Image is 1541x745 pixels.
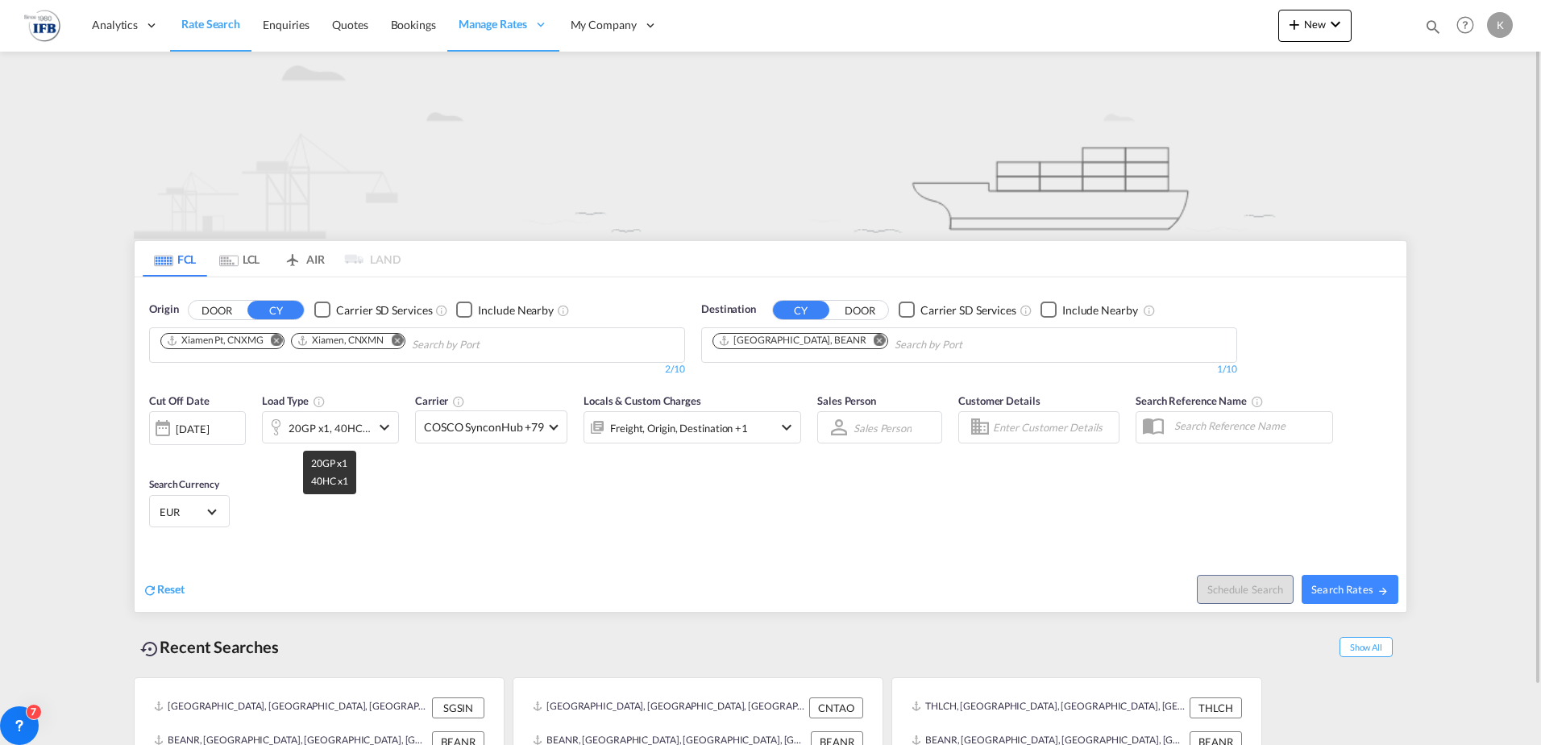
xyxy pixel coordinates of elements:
div: THLCH [1190,697,1242,718]
button: Search Ratesicon-arrow-right [1302,575,1398,604]
md-icon: icon-arrow-right [1377,585,1389,597]
span: Cut Off Date [149,394,210,407]
div: 1/10 [701,363,1237,377]
md-checkbox: Checkbox No Ink [1040,302,1138,318]
span: New [1285,18,1345,31]
md-icon: icon-airplane [283,250,302,262]
button: Remove [863,334,887,350]
md-datepicker: Select [149,443,161,465]
div: 20GP x1 40HC x1icon-chevron-down [262,411,399,443]
div: Press delete to remove this chip. [718,334,870,348]
div: Carrier SD Services [920,302,1016,318]
div: SGSIN [432,697,484,718]
md-icon: Unchecked: Ignores neighbouring ports when fetching rates.Checked : Includes neighbouring ports w... [557,304,570,317]
input: Search Reference Name [1166,414,1332,438]
img: new-FCL.png [134,52,1407,239]
div: Antwerp, BEANR [718,334,866,348]
input: Chips input. [412,332,565,358]
div: CNTAO, Qingdao, China, Greater China & Far East Asia, Asia Pacific [533,697,805,718]
span: Rate Search [181,17,240,31]
button: Remove [260,334,284,350]
button: Note: By default Schedule search will only considerorigin ports, destination ports and cut off da... [1197,575,1294,604]
md-chips-wrap: Chips container. Use arrow keys to select chips. [710,328,1054,358]
input: Chips input. [895,332,1048,358]
md-icon: icon-chevron-down [777,418,796,437]
md-select: Sales Person [852,416,913,439]
md-checkbox: Checkbox No Ink [456,302,554,318]
div: Include Nearby [1062,302,1138,318]
md-tab-item: FCL [143,241,207,277]
div: icon-refreshReset [143,581,185,599]
div: Freight Origin Destination Factory Stuffingicon-chevron-down [584,411,801,443]
span: EUR [160,505,205,519]
span: Sales Person [817,394,876,407]
md-checkbox: Checkbox No Ink [314,302,432,318]
md-icon: icon-backup-restore [140,639,160,659]
img: b4b53bb0256b11ee9ca18b7abc72fd7f.png [24,7,60,44]
div: Press delete to remove this chip. [297,334,387,348]
div: Xiamen Pt, CNXMG [166,334,263,348]
span: Bookings [391,18,436,31]
span: Reset [157,582,185,596]
md-icon: Unchecked: Ignores neighbouring ports when fetching rates.Checked : Includes neighbouring ports w... [1143,304,1156,317]
div: icon-magnify [1424,18,1442,42]
button: CY [247,301,304,319]
span: Search Rates [1311,583,1389,596]
span: 20GP x1 40HC x1 [311,457,347,487]
span: Enquiries [263,18,309,31]
input: Enter Customer Details [993,415,1114,439]
md-icon: icon-information-outline [313,395,326,408]
button: icon-plus 400-fgNewicon-chevron-down [1278,10,1352,42]
md-icon: icon-plus 400-fg [1285,15,1304,34]
md-icon: icon-refresh [143,583,157,597]
md-pagination-wrapper: Use the left and right arrow keys to navigate between tabs [143,241,401,277]
md-icon: icon-chevron-down [375,418,394,437]
span: COSCO SynconHub +79 [424,419,544,435]
md-icon: The selected Trucker/Carrierwill be displayed in the rate results If the rates are from another f... [452,395,465,408]
md-icon: icon-chevron-down [1326,15,1345,34]
div: K [1487,12,1513,38]
span: Customer Details [958,394,1040,407]
span: Origin [149,302,178,318]
div: [DATE] [176,422,209,436]
span: Show All [1340,637,1393,657]
md-icon: icon-magnify [1424,18,1442,35]
button: CY [773,301,829,319]
md-tab-item: LCL [207,241,272,277]
span: Search Currency [149,478,219,490]
div: Include Nearby [478,302,554,318]
div: 2/10 [149,363,685,377]
div: Help [1452,11,1487,40]
div: [DATE] [149,411,246,445]
div: Freight Origin Destination Factory Stuffing [610,417,748,439]
span: My Company [571,17,637,33]
md-checkbox: Checkbox No Ink [899,302,1016,318]
span: Manage Rates [459,16,527,32]
div: Press delete to remove this chip. [166,334,266,348]
button: DOOR [189,301,245,319]
span: Load Type [262,394,326,407]
div: Recent Searches [134,629,285,665]
button: Remove [380,334,405,350]
md-icon: Your search will be saved by the below given name [1251,395,1264,408]
div: CNTAO [809,697,863,718]
md-tab-item: AIR [272,241,336,277]
span: Carrier [415,394,465,407]
span: Locals & Custom Charges [584,394,701,407]
div: OriginDOOR CY Checkbox No InkUnchecked: Search for CY (Container Yard) services for all selected ... [135,277,1406,612]
div: SGSIN, Singapore, Singapore, South East Asia, Asia Pacific [154,697,428,718]
span: Help [1452,11,1479,39]
md-icon: Unchecked: Search for CY (Container Yard) services for all selected carriers.Checked : Search for... [435,304,448,317]
button: DOOR [832,301,888,319]
md-chips-wrap: Chips container. Use arrow keys to select chips. [158,328,571,358]
span: Analytics [92,17,138,33]
md-select: Select Currency: € EUREuro [158,500,221,523]
div: Carrier SD Services [336,302,432,318]
span: Destination [701,302,756,318]
md-icon: Unchecked: Search for CY (Container Yard) services for all selected carriers.Checked : Search for... [1020,304,1032,317]
div: Xiamen, CNXMN [297,334,384,348]
span: Quotes [332,18,368,31]
span: Search Reference Name [1136,394,1264,407]
div: 20GP x1 40HC x1 [289,417,371,439]
div: THLCH, Laem Chabang, Thailand, South East Asia, Asia Pacific [912,697,1186,718]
